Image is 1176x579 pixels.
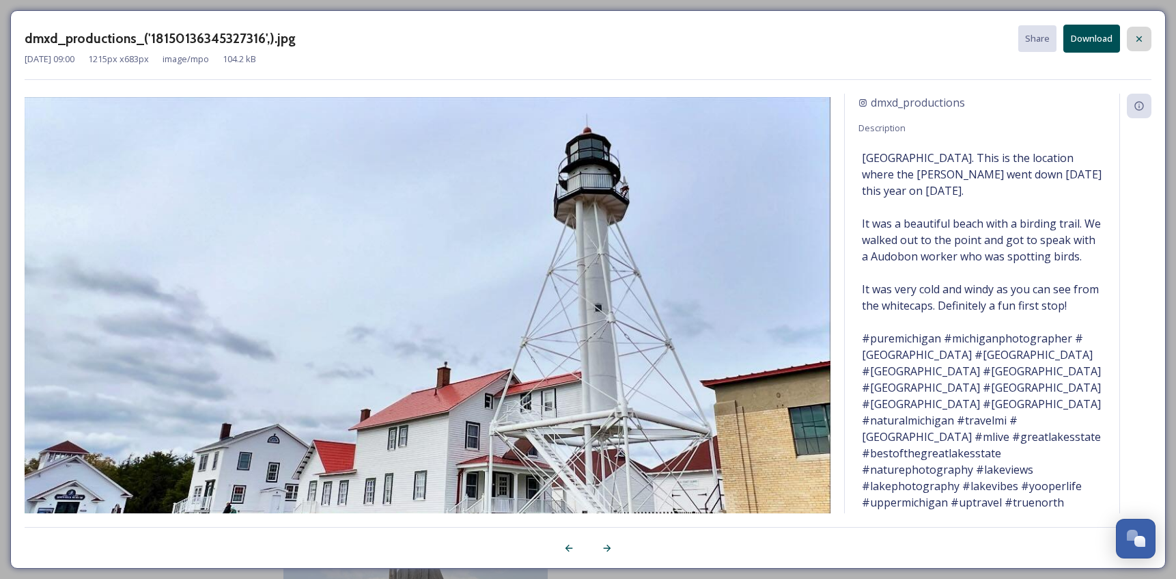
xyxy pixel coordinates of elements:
span: [GEOGRAPHIC_DATA]. This is the location where the [PERSON_NAME] went down [DATE] this year on [DA... [862,150,1102,560]
span: [DATE] 09:00 [25,53,74,66]
button: Share [1018,25,1056,52]
button: Download [1063,25,1120,53]
span: dmxd_productions [871,94,965,111]
h3: dmxd_productions_('18150136345327316',).jpg [25,29,296,49]
span: 104.2 kB [223,53,256,66]
img: 0ed98e05-70b4-b22d-2734-0acd5b789237.jpg [25,97,830,550]
a: dmxd_productions [858,94,1106,111]
button: Open Chat [1116,519,1156,558]
span: Description [858,122,906,134]
span: image/mpo [163,53,209,66]
span: 1215 px x 683 px [88,53,149,66]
